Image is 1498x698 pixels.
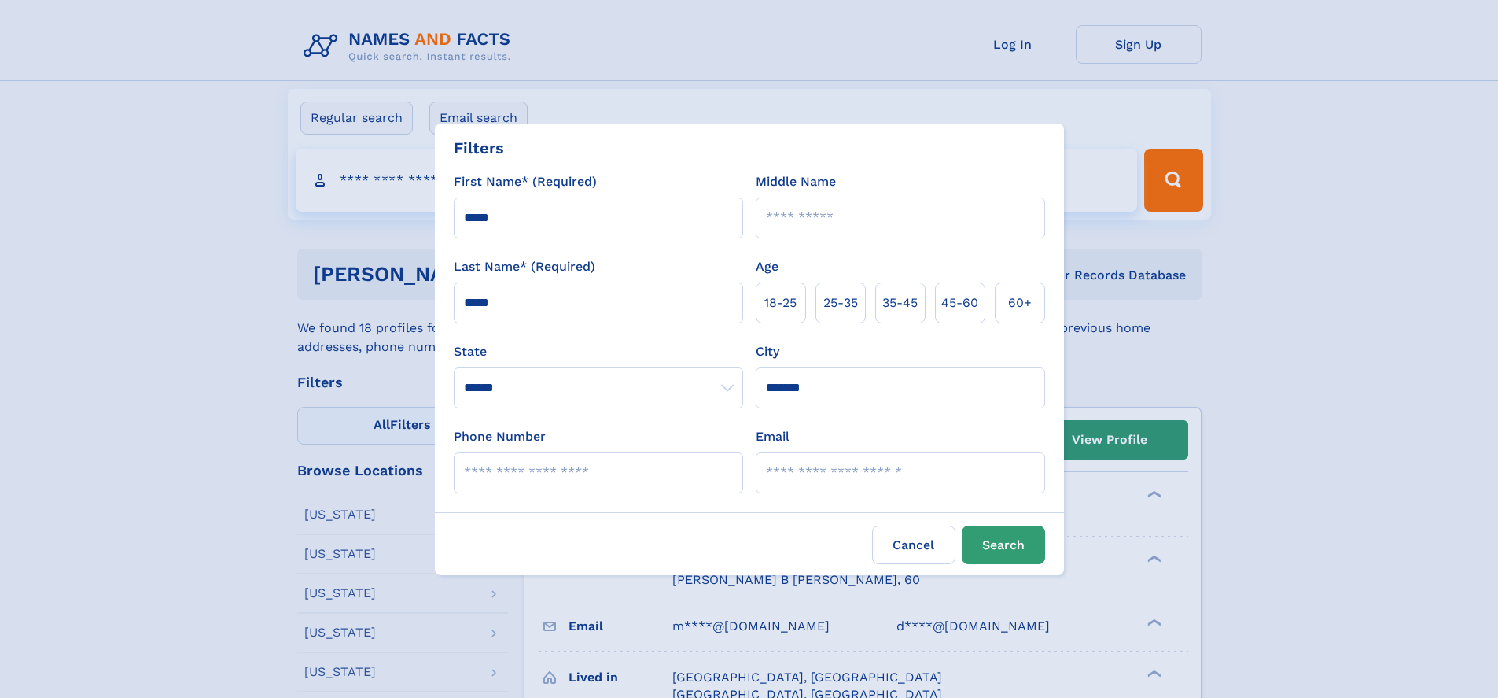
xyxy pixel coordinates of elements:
[756,342,779,361] label: City
[454,257,595,276] label: Last Name* (Required)
[756,427,789,446] label: Email
[454,342,743,361] label: State
[454,136,504,160] div: Filters
[962,526,1045,564] button: Search
[756,172,836,191] label: Middle Name
[823,294,858,312] span: 25‑35
[872,526,955,564] label: Cancel
[756,257,778,276] label: Age
[941,294,978,312] span: 45‑60
[764,294,797,312] span: 18‑25
[882,294,918,312] span: 35‑45
[454,427,546,446] label: Phone Number
[454,172,597,191] label: First Name* (Required)
[1008,294,1032,312] span: 60+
